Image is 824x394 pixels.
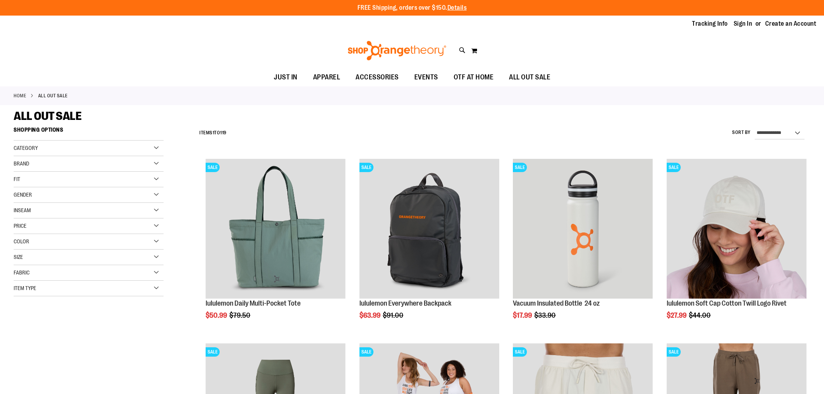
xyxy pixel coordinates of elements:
[14,269,30,276] span: Fabric
[14,238,29,244] span: Color
[206,311,228,319] span: $50.99
[206,347,220,357] span: SALE
[274,69,298,86] span: JUST IN
[356,155,503,339] div: product
[414,69,438,86] span: EVENTS
[513,311,533,319] span: $17.99
[347,41,447,60] img: Shop Orangetheory
[14,160,29,167] span: Brand
[202,155,349,339] div: product
[513,163,527,172] span: SALE
[313,69,340,86] span: APPAREL
[14,207,31,213] span: Inseam
[14,285,36,291] span: Item Type
[359,299,451,307] a: lululemon Everywhere Backpack
[732,129,751,136] label: Sort By
[667,347,681,357] span: SALE
[447,4,467,11] a: Details
[14,123,164,141] strong: Shopping Options
[692,19,728,28] a: Tracking Info
[689,311,712,319] span: $44.00
[534,311,557,319] span: $33.90
[663,155,810,339] div: product
[454,69,494,86] span: OTF AT HOME
[359,159,499,299] img: lululemon Everywhere Backpack
[667,159,806,300] a: OTF lululemon Soft Cap Cotton Twill Logo Rivet KhakiSALE
[667,159,806,299] img: OTF lululemon Soft Cap Cotton Twill Logo Rivet Khaki
[14,223,26,229] span: Price
[199,127,227,139] h2: Items to
[513,299,600,307] a: Vacuum Insulated Bottle 24 oz
[213,130,215,135] span: 1
[206,299,301,307] a: lululemon Daily Multi-Pocket Tote
[14,92,26,99] a: Home
[667,163,681,172] span: SALE
[509,155,657,339] div: product
[14,145,38,151] span: Category
[14,176,20,182] span: Fit
[206,159,345,300] a: lululemon Daily Multi-Pocket ToteSALE
[734,19,752,28] a: Sign In
[383,311,405,319] span: $91.00
[359,159,499,300] a: lululemon Everywhere BackpackSALE
[359,311,382,319] span: $63.99
[14,192,32,198] span: Gender
[38,92,68,99] strong: ALL OUT SALE
[667,299,787,307] a: lululemon Soft Cap Cotton Twill Logo Rivet
[359,347,373,357] span: SALE
[667,311,688,319] span: $27.99
[356,69,399,86] span: ACCESSORIES
[357,4,467,12] p: FREE Shipping, orders over $150.
[14,109,81,123] span: ALL OUT SALE
[513,159,653,300] a: Vacuum Insulated Bottle 24 ozSALE
[14,254,23,260] span: Size
[220,130,227,135] span: 119
[229,311,252,319] span: $79.50
[359,163,373,172] span: SALE
[206,159,345,299] img: lululemon Daily Multi-Pocket Tote
[509,69,550,86] span: ALL OUT SALE
[513,159,653,299] img: Vacuum Insulated Bottle 24 oz
[513,347,527,357] span: SALE
[206,163,220,172] span: SALE
[765,19,817,28] a: Create an Account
